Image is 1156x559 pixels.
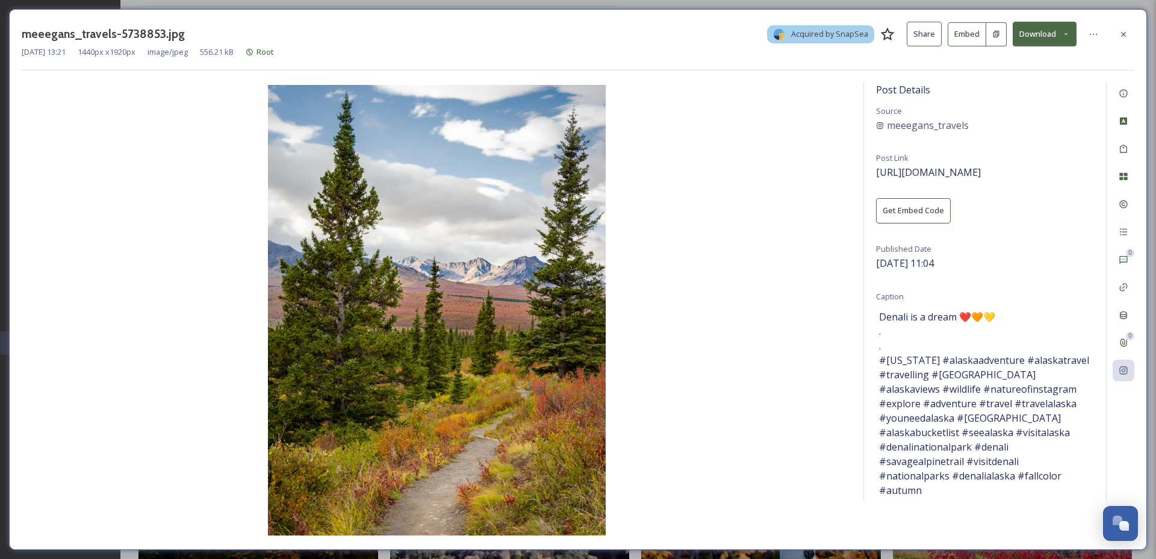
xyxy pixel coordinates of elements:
span: [URL][DOMAIN_NAME] [876,166,981,179]
span: Root [256,46,274,57]
a: [URL][DOMAIN_NAME] [876,167,981,178]
img: meeegans_travels-5738853.jpg [22,85,851,536]
div: 0 [1126,249,1134,257]
span: [DATE] 11:04 [876,257,934,270]
span: image/jpeg [148,46,188,58]
span: 556.21 kB [200,46,234,58]
span: Source [876,105,902,116]
span: Acquired by SnapSea [791,28,868,40]
span: Post Details [876,83,930,96]
button: Share [907,22,942,46]
h3: meeegans_travels-5738853.jpg [22,25,185,43]
img: snapsea-logo.png [773,28,785,40]
span: 1440 px x 1920 px [78,46,135,58]
button: Open Chat [1103,506,1138,541]
button: Download [1013,22,1077,46]
a: meeegans_travels [876,118,1094,133]
button: Get Embed Code [876,198,951,223]
span: [DATE] 13:21 [22,46,66,58]
button: Embed [948,22,986,46]
span: Caption [876,291,904,302]
div: 0 [1126,332,1134,340]
span: Denali is a dream ❤️🧡💛 . . #[US_STATE] #alaskaadventure #alaskatravel #travelling #[GEOGRAPHIC_DA... [879,310,1091,498]
span: Post Link [876,152,909,163]
span: meeegans_travels [887,118,969,133]
span: Published Date [876,243,931,254]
